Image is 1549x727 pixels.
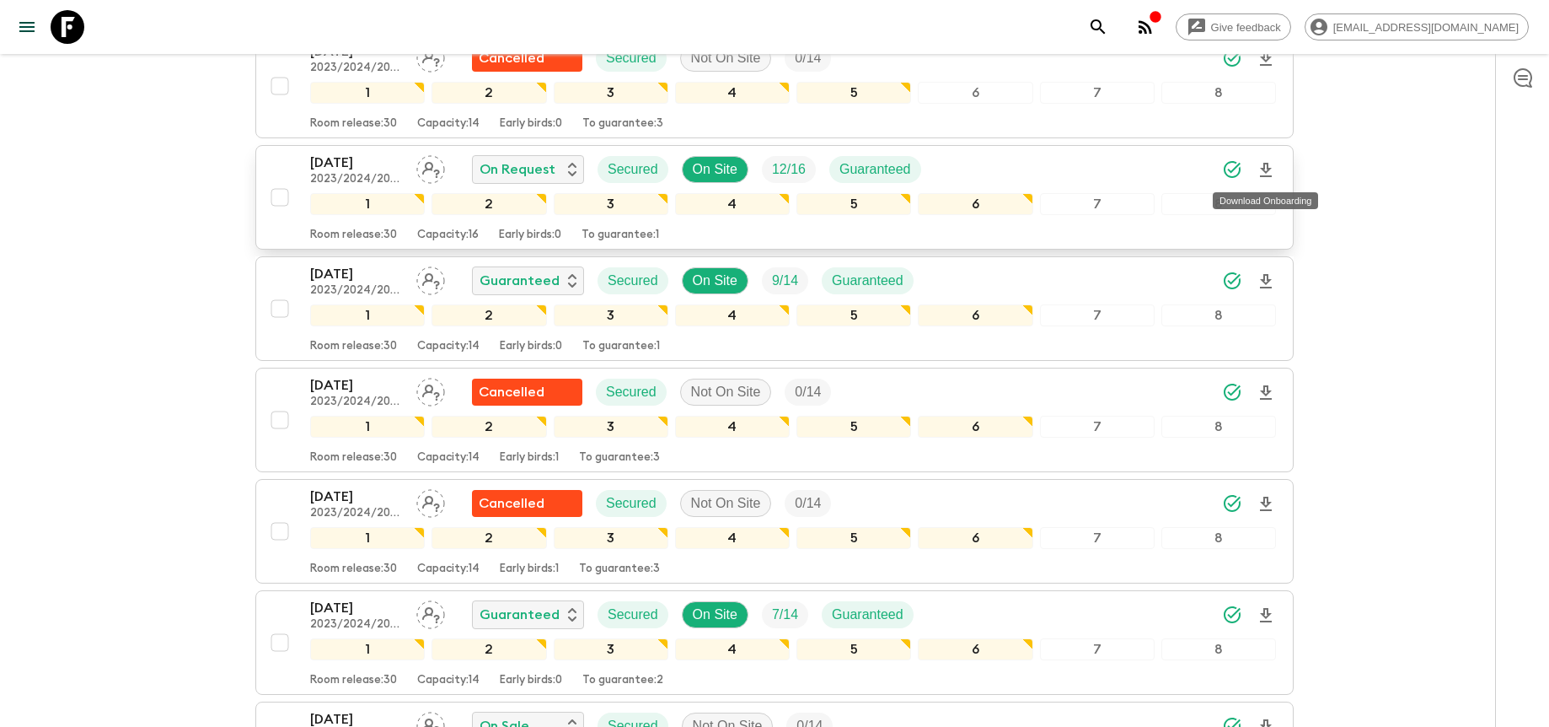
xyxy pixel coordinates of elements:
[579,451,660,465] p: To guarantee: 3
[1256,272,1276,292] svg: Download Onboarding
[310,284,403,298] p: 2023/2024/2025
[1040,638,1155,660] div: 7
[796,304,911,326] div: 5
[918,638,1032,660] div: 6
[431,527,546,549] div: 2
[416,49,445,62] span: Assign pack leader
[310,193,425,215] div: 1
[310,598,403,618] p: [DATE]
[596,45,667,72] div: Secured
[417,117,480,131] p: Capacity: 14
[310,375,403,396] p: [DATE]
[606,382,657,402] p: Secured
[417,229,479,242] p: Capacity: 16
[918,304,1032,326] div: 6
[796,638,911,660] div: 5
[255,479,1294,584] button: [DATE]2023/2024/2025Assign pack leaderFlash Pack cancellationSecuredNot On SiteTrip Fill12345678R...
[693,605,737,625] p: On Site
[479,48,544,68] p: Cancelled
[310,117,397,131] p: Room release: 30
[431,416,546,438] div: 2
[480,605,560,625] p: Guaranteed
[918,193,1032,215] div: 6
[795,493,821,514] p: 0 / 14
[310,340,397,353] p: Room release: 30
[582,117,663,131] p: To guarantee: 3
[772,159,806,180] p: 12 / 16
[480,159,555,180] p: On Request
[417,451,480,465] p: Capacity: 14
[675,638,790,660] div: 4
[598,156,668,183] div: Secured
[310,416,425,438] div: 1
[772,271,798,291] p: 9 / 14
[596,490,667,517] div: Secured
[1161,638,1276,660] div: 8
[310,264,403,284] p: [DATE]
[796,527,911,549] div: 5
[579,563,660,576] p: To guarantee: 3
[1202,21,1290,34] span: Give feedback
[10,10,44,44] button: menu
[1256,383,1276,403] svg: Download Onboarding
[582,340,660,353] p: To guarantee: 1
[310,396,403,409] p: 2023/2024/2025
[310,229,397,242] p: Room release: 30
[500,451,559,465] p: Early birds: 1
[1222,48,1242,68] svg: Synced Successfully
[255,368,1294,472] button: [DATE]2023/2024/2025Assign pack leaderFlash Pack cancellationSecuredNot On SiteTrip Fill12345678R...
[1222,159,1242,180] svg: Synced Successfully
[310,173,403,186] p: 2023/2024/2025
[1256,49,1276,69] svg: Download Onboarding
[1176,13,1291,40] a: Give feedback
[606,48,657,68] p: Secured
[1161,527,1276,549] div: 8
[918,82,1032,104] div: 6
[310,487,403,507] p: [DATE]
[691,48,761,68] p: Not On Site
[1305,13,1529,40] div: [EMAIL_ADDRESS][DOMAIN_NAME]
[255,34,1294,138] button: [DATE]2023/2024/2025Assign pack leaderFlash Pack cancellationSecuredNot On SiteTrip Fill12345678R...
[310,527,425,549] div: 1
[582,229,659,242] p: To guarantee: 1
[682,601,748,628] div: On Site
[1222,271,1242,291] svg: Synced Successfully
[554,82,668,104] div: 3
[416,160,445,174] span: Assign pack leader
[918,527,1032,549] div: 6
[839,159,911,180] p: Guaranteed
[796,193,911,215] div: 5
[417,674,480,687] p: Capacity: 14
[500,674,562,687] p: Early birds: 0
[500,117,562,131] p: Early birds: 0
[1256,494,1276,514] svg: Download Onboarding
[608,271,658,291] p: Secured
[431,82,546,104] div: 2
[1040,82,1155,104] div: 7
[310,638,425,660] div: 1
[255,256,1294,361] button: [DATE]2023/2024/2025Assign pack leaderGuaranteedSecuredOn SiteTrip FillGuaranteed12345678Room rel...
[472,45,582,72] div: Flash Pack cancellation
[431,304,546,326] div: 2
[785,45,831,72] div: Trip Fill
[596,379,667,406] div: Secured
[416,383,445,396] span: Assign pack leader
[417,563,480,576] p: Capacity: 14
[691,382,761,402] p: Not On Site
[598,601,668,628] div: Secured
[680,45,772,72] div: Not On Site
[500,563,559,576] p: Early birds: 1
[1256,160,1276,180] svg: Download Onboarding
[691,493,761,514] p: Not On Site
[416,272,445,285] span: Assign pack leader
[1324,21,1528,34] span: [EMAIL_ADDRESS][DOMAIN_NAME]
[310,62,403,75] p: 2023/2024/2025
[255,590,1294,695] button: [DATE]2023/2024/2025Assign pack leaderGuaranteedSecuredOn SiteTrip FillGuaranteed12345678Room rel...
[598,267,668,294] div: Secured
[608,605,658,625] p: Secured
[682,267,748,294] div: On Site
[310,674,397,687] p: Room release: 30
[1081,10,1115,44] button: search adventures
[608,159,658,180] p: Secured
[918,416,1032,438] div: 6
